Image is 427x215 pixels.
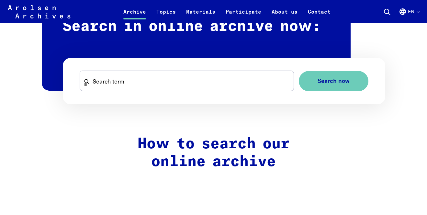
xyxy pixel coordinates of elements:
a: About us [266,8,303,23]
a: Materials [181,8,220,23]
h2: How to search our online archive [77,135,351,171]
h2: Search in online archive now: [42,5,351,91]
button: Search now [299,71,368,91]
a: Archive [118,8,151,23]
button: English, language selection [399,8,419,23]
a: Participate [220,8,266,23]
a: Topics [151,8,181,23]
a: Contact [303,8,336,23]
span: Search now [318,78,350,85]
nav: Primary [118,4,336,19]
